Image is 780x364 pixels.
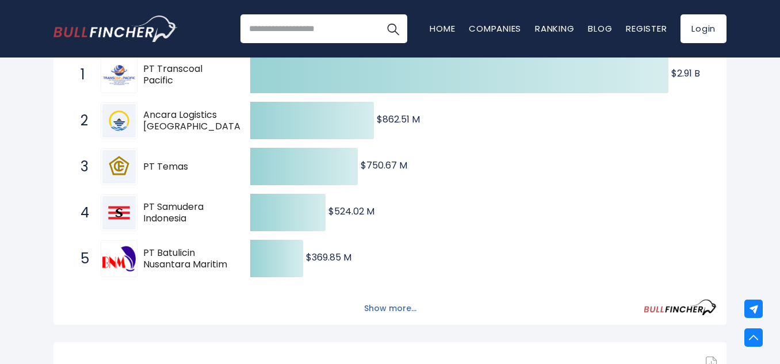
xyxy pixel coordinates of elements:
span: 3 [75,157,86,177]
button: Show more... [357,299,423,318]
text: $862.51 M [377,113,420,126]
img: PT Samudera Indonesia [102,196,136,229]
a: Companies [469,22,521,35]
img: PT Transcoal Pacific [102,64,136,85]
a: Login [680,14,727,43]
span: 4 [75,203,86,223]
text: $524.02 M [328,205,374,218]
img: PT Batulicin Nusantara Maritim [102,242,136,275]
a: Go to homepage [53,16,177,42]
img: PT Temas [102,150,136,183]
span: 1 [75,65,86,85]
a: Blog [588,22,612,35]
span: PT Temas [143,161,230,173]
text: $369.85 M [306,251,351,264]
span: Ancara Logistics [GEOGRAPHIC_DATA] [143,109,244,133]
span: PT Batulicin Nusantara Maritim [143,247,230,271]
span: 2 [75,111,86,131]
img: Bullfincher logo [53,16,178,42]
a: Ranking [535,22,574,35]
text: $750.67 M [361,159,407,172]
span: PT Transcoal Pacific [143,63,230,87]
a: Home [430,22,455,35]
span: 5 [75,249,86,269]
button: Search [378,14,407,43]
img: Ancara Logistics Indonesia [102,104,136,137]
span: PT Samudera Indonesia [143,201,230,225]
text: $2.91 B [671,67,700,80]
a: Register [626,22,667,35]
